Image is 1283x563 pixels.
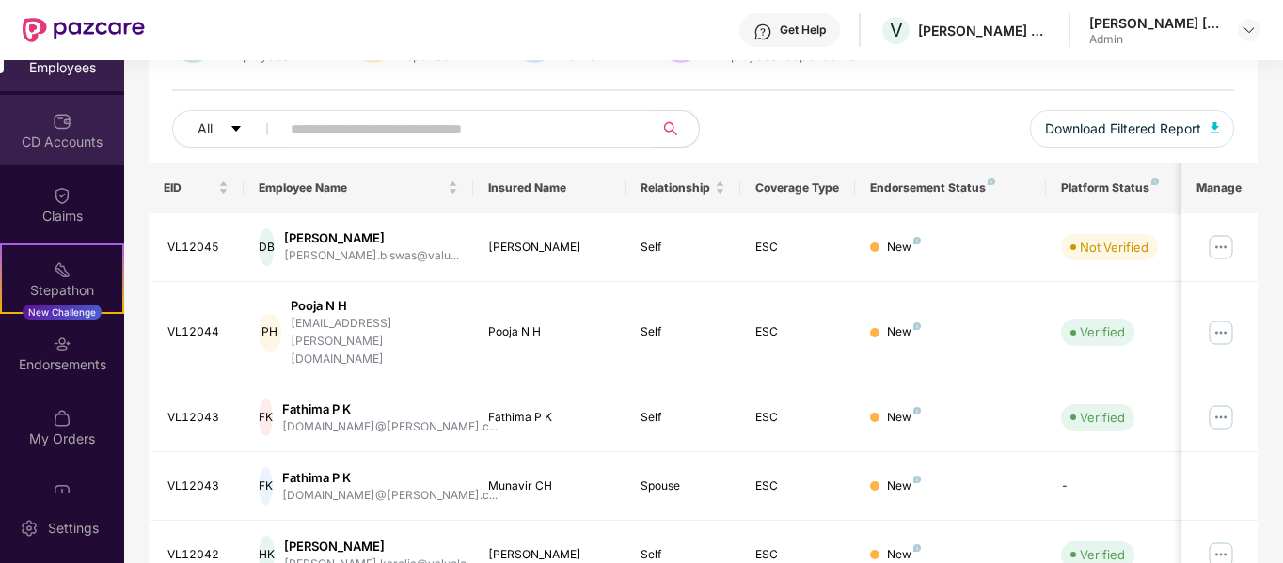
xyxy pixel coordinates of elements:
img: svg+xml;base64,PHN2ZyB4bWxucz0iaHR0cDovL3d3dy53My5vcmcvMjAwMC9zdmciIHdpZHRoPSI4IiBoZWlnaHQ9IjgiIH... [913,544,921,552]
div: Fathima P K [282,400,498,418]
div: Not Verified [1080,238,1148,257]
span: caret-down [230,122,243,137]
img: svg+xml;base64,PHN2ZyBpZD0iRW5kb3JzZW1lbnRzIiB4bWxucz0iaHR0cDovL3d3dy53My5vcmcvMjAwMC9zdmciIHdpZH... [53,335,71,353]
div: Pooja N H [488,323,611,341]
img: svg+xml;base64,PHN2ZyBpZD0iRHJvcGRvd24tMzJ4MzIiIHhtbG5zPSJodHRwOi8vd3d3LnczLm9yZy8yMDAwL3N2ZyIgd2... [1242,23,1257,38]
img: svg+xml;base64,PHN2ZyBpZD0iU2V0dGluZy0yMHgyMCIgeG1sbnM9Imh0dHA6Ly93d3cudzMub3JnLzIwMDAvc3ZnIiB3aW... [20,519,39,538]
span: EID [164,180,215,195]
div: [DOMAIN_NAME]@[PERSON_NAME].c... [282,418,498,436]
button: search [653,110,700,148]
img: svg+xml;base64,PHN2ZyB4bWxucz0iaHR0cDovL3d3dy53My5vcmcvMjAwMC9zdmciIHdpZHRoPSI4IiBoZWlnaHQ9IjgiIH... [913,476,921,483]
div: VL12044 [167,323,230,341]
th: EID [149,163,245,213]
th: Employee Name [244,163,473,213]
img: svg+xml;base64,PHN2ZyB4bWxucz0iaHR0cDovL3d3dy53My5vcmcvMjAwMC9zdmciIHdpZHRoPSIyMSIgaGVpZ2h0PSIyMC... [53,260,71,279]
div: [PERSON_NAME].biswas@valu... [284,247,459,265]
div: [PERSON_NAME] [488,239,611,257]
span: V [890,19,903,41]
div: FK [259,467,273,505]
div: VL12045 [167,239,230,257]
div: Endorsement Status [870,180,1031,195]
span: All [198,118,213,139]
div: PH [259,314,280,352]
div: ESC [755,239,840,257]
div: ESC [755,477,840,495]
div: [PERSON_NAME] SERVICES INDIA PVT LTD [918,22,1050,39]
th: Relationship [626,163,740,213]
img: svg+xml;base64,PHN2ZyB4bWxucz0iaHR0cDovL3d3dy53My5vcmcvMjAwMC9zdmciIHdpZHRoPSI4IiBoZWlnaHQ9IjgiIH... [1151,178,1159,185]
span: search [653,121,689,136]
img: svg+xml;base64,PHN2ZyBpZD0iTXlfT3JkZXJzIiBkYXRhLW5hbWU9Ik15IE9yZGVycyIgeG1sbnM9Imh0dHA6Ly93d3cudz... [53,409,71,428]
div: [PERSON_NAME] [284,538,475,555]
div: Self [641,239,725,257]
div: Admin [1089,32,1221,47]
img: svg+xml;base64,PHN2ZyBpZD0iQ2xhaW0iIHhtbG5zPSJodHRwOi8vd3d3LnczLm9yZy8yMDAwL3N2ZyIgd2lkdGg9IjIwIi... [53,186,71,205]
div: Verified [1080,322,1125,341]
button: Download Filtered Report [1030,110,1235,148]
th: Insured Name [473,163,626,213]
span: Employee Name [259,180,444,195]
div: [PERSON_NAME] [PERSON_NAME] [1089,14,1221,32]
img: New Pazcare Logo [23,18,145,42]
img: svg+xml;base64,PHN2ZyBpZD0iQ0RfQWNjb3VudHMiIGRhdGEtbmFtZT0iQ0QgQWNjb3VudHMiIHhtbG5zPSJodHRwOi8vd3... [53,112,71,131]
th: Coverage Type [740,163,855,213]
div: Self [641,323,725,341]
div: Verified [1080,408,1125,427]
img: manageButton [1206,402,1236,432]
div: Platform Status [1061,180,1164,195]
img: svg+xml;base64,PHN2ZyB4bWxucz0iaHR0cDovL3d3dy53My5vcmcvMjAwMC9zdmciIHdpZHRoPSI4IiBoZWlnaHQ9IjgiIH... [913,322,921,330]
img: svg+xml;base64,PHN2ZyB4bWxucz0iaHR0cDovL3d3dy53My5vcmcvMjAwMC9zdmciIHhtbG5zOnhsaW5rPSJodHRwOi8vd3... [1211,122,1220,133]
div: Fathima P K [488,409,611,427]
div: Pooja N H [291,297,458,315]
span: Download Filtered Report [1045,118,1201,139]
div: DB [259,228,275,266]
img: svg+xml;base64,PHN2ZyBpZD0iVXBkYXRlZCIgeG1sbnM9Imh0dHA6Ly93d3cudzMub3JnLzIwMDAvc3ZnIiB3aWR0aD0iMj... [53,483,71,502]
div: Fathima P K [282,469,498,487]
img: svg+xml;base64,PHN2ZyB4bWxucz0iaHR0cDovL3d3dy53My5vcmcvMjAwMC9zdmciIHdpZHRoPSI4IiBoZWlnaHQ9IjgiIH... [913,407,921,414]
img: manageButton [1206,318,1236,348]
button: Allcaret-down [172,110,287,148]
div: FK [259,399,273,436]
img: svg+xml;base64,PHN2ZyB4bWxucz0iaHR0cDovL3d3dy53My5vcmcvMjAwMC9zdmciIHdpZHRoPSI4IiBoZWlnaHQ9IjgiIH... [913,237,921,244]
div: ESC [755,409,840,427]
img: svg+xml;base64,PHN2ZyB4bWxucz0iaHR0cDovL3d3dy53My5vcmcvMjAwMC9zdmciIHdpZHRoPSI4IiBoZWlnaHQ9IjgiIH... [988,178,995,185]
div: Munavir CH [488,477,611,495]
td: - [1046,452,1180,521]
div: VL12043 [167,477,230,495]
img: manageButton [1206,232,1236,262]
img: svg+xml;base64,PHN2ZyBpZD0iSGVscC0zMngzMiIgeG1sbnM9Imh0dHA6Ly93d3cudzMub3JnLzIwMDAvc3ZnIiB3aWR0aD... [753,23,772,41]
span: Relationship [641,180,711,195]
div: Get Help [780,23,826,38]
div: Spouse [641,477,725,495]
div: Self [641,409,725,427]
div: New [887,239,921,257]
div: New [887,409,921,427]
div: Settings [42,519,104,538]
th: Manage [1181,163,1258,213]
div: [EMAIL_ADDRESS][PERSON_NAME][DOMAIN_NAME] [291,315,458,368]
div: New Challenge [23,305,102,320]
div: [PERSON_NAME] [284,229,459,247]
div: New [887,323,921,341]
div: VL12043 [167,409,230,427]
div: [DOMAIN_NAME]@[PERSON_NAME].c... [282,487,498,505]
div: Stepathon [2,281,122,300]
div: ESC [755,323,840,341]
div: New [887,477,921,495]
